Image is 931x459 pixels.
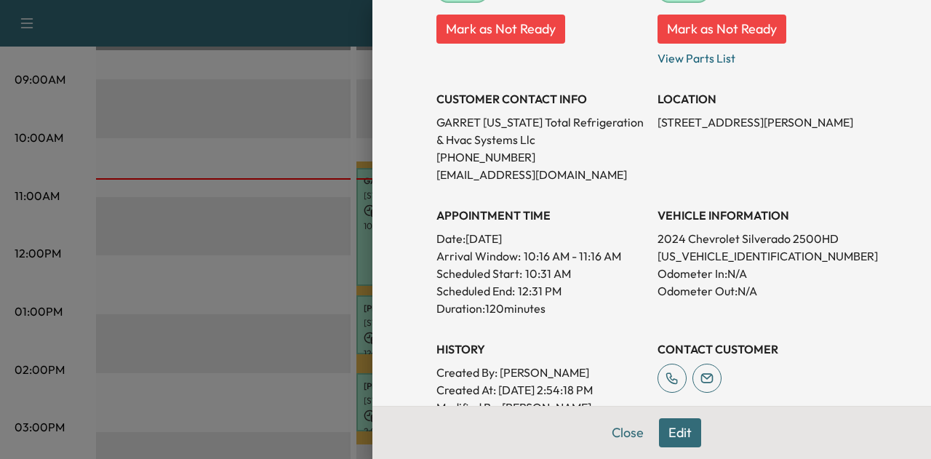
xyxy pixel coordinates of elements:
[436,90,646,108] h3: CUSTOMER CONTACT INFO
[436,247,646,265] p: Arrival Window:
[436,300,646,317] p: Duration: 120 minutes
[436,166,646,183] p: [EMAIL_ADDRESS][DOMAIN_NAME]
[436,381,646,399] p: Created At : [DATE] 2:54:18 PM
[436,340,646,358] h3: History
[658,90,867,108] h3: LOCATION
[658,113,867,131] p: [STREET_ADDRESS][PERSON_NAME]
[436,282,515,300] p: Scheduled End:
[602,418,653,447] button: Close
[436,364,646,381] p: Created By : [PERSON_NAME]
[436,113,646,148] p: GARRET [US_STATE] Total Refrigeration & Hvac Systems Llc
[658,207,867,224] h3: VEHICLE INFORMATION
[436,265,522,282] p: Scheduled Start:
[436,15,565,44] button: Mark as Not Ready
[658,230,867,247] p: 2024 Chevrolet Silverado 2500HD
[436,207,646,224] h3: APPOINTMENT TIME
[436,230,646,247] p: Date: [DATE]
[525,265,571,282] p: 10:31 AM
[658,15,786,44] button: Mark as Not Ready
[658,247,867,265] p: [US_VEHICLE_IDENTIFICATION_NUMBER]
[524,247,621,265] span: 10:16 AM - 11:16 AM
[658,282,867,300] p: Odometer Out: N/A
[518,282,562,300] p: 12:31 PM
[659,418,701,447] button: Edit
[658,265,867,282] p: Odometer In: N/A
[436,399,646,416] p: Modified By : [PERSON_NAME]
[436,148,646,166] p: [PHONE_NUMBER]
[658,340,867,358] h3: CONTACT CUSTOMER
[658,44,867,67] p: View Parts List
